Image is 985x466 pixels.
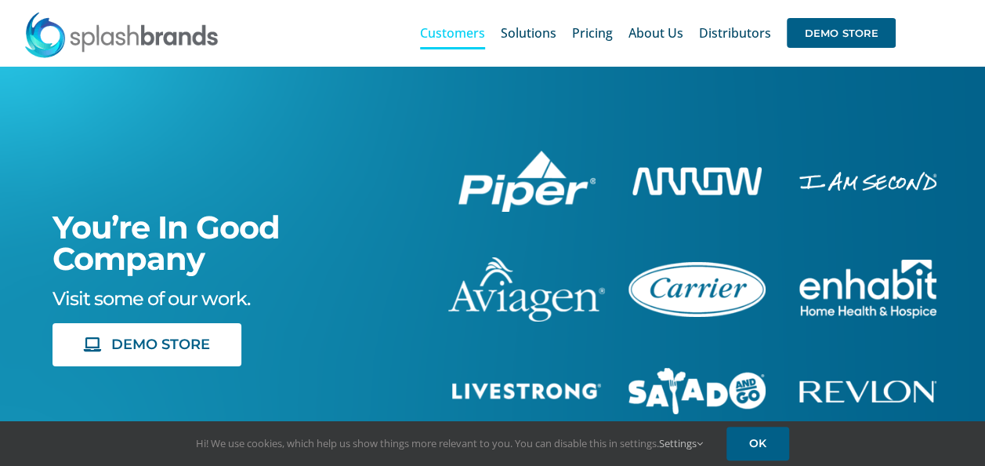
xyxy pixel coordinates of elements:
img: Arrow Store [632,167,762,195]
img: Enhabit Gear Store [799,260,936,318]
img: Revlon [799,380,936,402]
span: Pricing [572,27,613,39]
nav: Main Menu [420,8,896,58]
a: arrow-white [632,165,762,182]
a: revlon-flat-white [799,378,936,395]
a: Pricing [572,8,613,58]
span: DEMO STORE [111,337,210,353]
span: Customers [420,27,485,39]
a: piper-White [458,148,596,166]
a: Distributors [699,8,771,58]
img: aviagen-1C [448,257,605,322]
span: You’re In Good Company [53,208,280,278]
a: enhabit-stacked-white [799,169,936,187]
img: Livestrong Store [452,383,601,399]
span: About Us [628,27,683,39]
a: sng-1C [628,366,766,383]
a: carrier-1B [628,260,766,277]
a: enhabit-stacked-white [799,257,936,275]
img: SplashBrands.com Logo [24,11,219,58]
span: DEMO STORE [787,18,896,48]
span: Solutions [501,27,556,39]
a: DEMO STORE [787,8,896,58]
img: Piper Pilot Ship [458,151,596,212]
img: I Am Second Store [799,172,936,190]
img: Salad And Go Store [628,368,766,415]
a: DEMO STORE [53,323,242,366]
a: Settings [659,436,703,450]
span: Visit some of our work. [53,287,250,310]
span: Distributors [699,27,771,39]
a: livestrong-5E-website [452,380,601,398]
span: Hi! We use cookies, which help us show things more relevant to you. You can disable this in setti... [196,436,703,450]
a: Customers [420,8,485,58]
img: Carrier Brand Store [628,262,766,317]
a: OK [726,427,789,461]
